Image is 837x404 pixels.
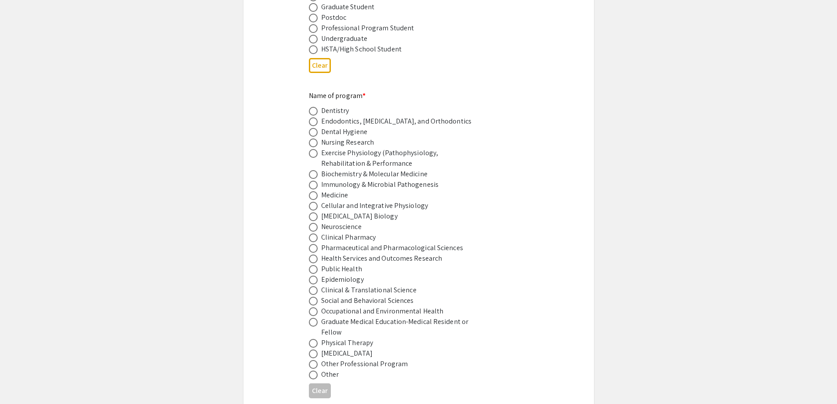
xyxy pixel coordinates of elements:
[321,295,414,306] div: Social and Behavioral Sciences
[321,338,373,348] div: Physical Therapy
[321,232,376,243] div: Clinical Pharmacy
[321,253,442,264] div: Health Services and Outcomes Research
[321,148,475,169] div: Exercise Physiology (Pathophysiology, Rehabilitation & Performance
[321,317,475,338] div: Graduate Medical Education-Medical Resident or Fellow
[321,127,367,137] div: Dental Hygiene
[309,58,331,73] button: Clear
[321,116,472,127] div: Endodontics, [MEDICAL_DATA], and Orthodontics
[321,190,348,200] div: Medicine
[321,33,367,44] div: Undergraduate
[321,12,347,23] div: Postdoc
[321,222,362,232] div: Neuroscience
[321,306,444,317] div: Occupational and Environmental Health
[309,91,366,100] mat-label: Name of program
[321,106,349,116] div: Dentistry
[321,348,373,359] div: [MEDICAL_DATA]
[321,243,463,253] div: Pharmaceutical and Pharmacological Sciences
[309,383,331,398] button: Clear
[321,23,414,33] div: Professional Program Student
[321,274,364,285] div: Epidemiology
[321,2,375,12] div: Graduate Student
[321,137,374,148] div: Nursing Research
[321,359,408,369] div: Other Professional Program
[321,369,339,380] div: Other
[321,264,362,274] div: Public Health
[321,285,417,295] div: Clinical & Translational Science
[321,211,398,222] div: [MEDICAL_DATA] Biology
[321,44,402,55] div: HSTA/High School Student
[321,169,428,179] div: Biochemistry & Molecular Medicine
[321,179,439,190] div: Immunology & Microbial Pathogenesis
[7,364,37,397] iframe: Chat
[321,200,428,211] div: Cellular and Integrative Physiology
